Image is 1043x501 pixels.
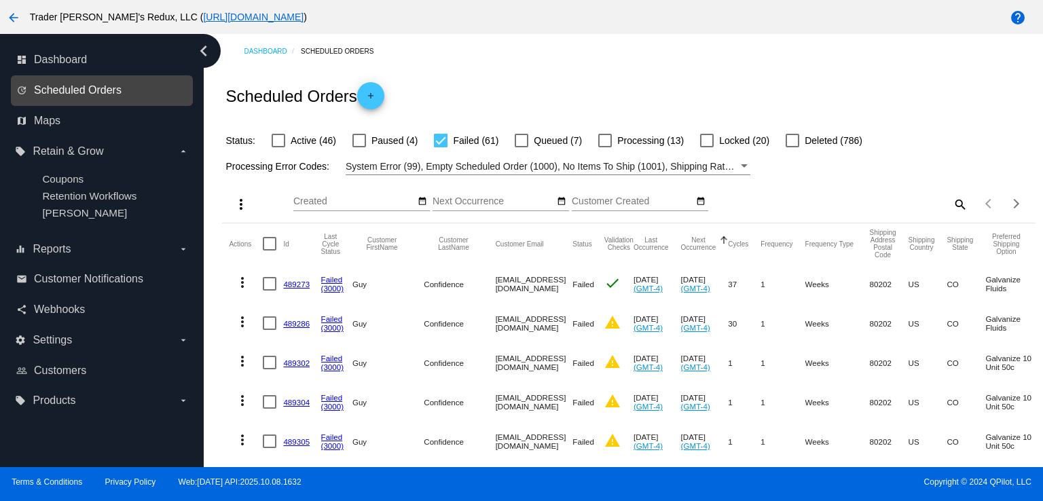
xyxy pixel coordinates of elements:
[604,223,634,264] mat-header-cell: Validation Checks
[572,280,594,289] span: Failed
[761,303,805,343] mat-cell: 1
[761,343,805,382] mat-cell: 1
[291,132,336,149] span: Active (46)
[33,394,75,407] span: Products
[681,236,716,251] button: Change sorting for NextOccurrenceUtc
[728,303,761,343] mat-cell: 30
[985,264,1039,303] mat-cell: Galvanize Fluids
[634,303,681,343] mat-cell: [DATE]
[604,314,621,331] mat-icon: warning
[909,382,947,422] mat-cell: US
[283,358,310,367] a: 489302
[985,303,1039,343] mat-cell: Galvanize Fluids
[346,158,750,175] mat-select: Filter by Processing Error Codes
[16,49,189,71] a: dashboard Dashboard
[870,343,909,382] mat-cell: 80202
[805,343,870,382] mat-cell: Weeks
[761,382,805,422] mat-cell: 1
[34,273,143,285] span: Customer Notifications
[681,422,729,461] mat-cell: [DATE]
[33,145,103,157] span: Retain & Grow
[985,461,1039,500] mat-cell: Galvanize 10 Unit 50c
[424,382,495,422] mat-cell: Confidence
[15,335,26,346] i: settings
[178,244,189,255] i: arrow_drop_down
[34,84,122,96] span: Scheduled Orders
[681,461,729,500] mat-cell: [DATE]
[909,236,935,251] button: Change sorting for ShippingCountry
[33,243,71,255] span: Reports
[179,477,301,487] a: Web:[DATE] API:2025.10.08.1632
[634,264,681,303] mat-cell: [DATE]
[572,319,594,328] span: Failed
[283,280,310,289] a: 489273
[34,54,87,66] span: Dashboard
[16,79,189,101] a: update Scheduled Orders
[805,461,870,500] mat-cell: Weeks
[352,343,424,382] mat-cell: Guy
[244,41,301,62] a: Dashboard
[681,402,710,411] a: (GMT-4)
[604,432,621,449] mat-icon: warning
[33,334,72,346] span: Settings
[321,354,343,363] a: Failed
[321,323,344,332] a: (3000)
[634,343,681,382] mat-cell: [DATE]
[424,461,495,500] mat-cell: Confidence
[761,461,805,500] mat-cell: 1
[604,393,621,409] mat-icon: warning
[352,236,411,251] button: Change sorting for CustomerFirstName
[1010,10,1026,26] mat-icon: help
[178,146,189,157] i: arrow_drop_down
[572,240,591,248] button: Change sorting for Status
[105,477,156,487] a: Privacy Policy
[496,422,573,461] mat-cell: [EMAIL_ADDRESS][DOMAIN_NAME]
[557,196,566,207] mat-icon: date_range
[681,264,729,303] mat-cell: [DATE]
[870,303,909,343] mat-cell: 80202
[909,343,947,382] mat-cell: US
[16,115,27,126] i: map
[681,382,729,422] mat-cell: [DATE]
[352,264,424,303] mat-cell: Guy
[681,303,729,343] mat-cell: [DATE]
[728,343,761,382] mat-cell: 1
[42,173,84,185] a: Coupons
[909,461,947,500] mat-cell: US
[16,299,189,320] a: share Webhooks
[947,461,985,500] mat-cell: CO
[418,196,427,207] mat-icon: date_range
[42,207,127,219] a: [PERSON_NAME]
[283,437,310,446] a: 489305
[681,363,710,371] a: (GMT-4)
[805,240,854,248] button: Change sorting for FrequencyType
[321,314,343,323] a: Failed
[234,432,251,448] mat-icon: more_vert
[909,264,947,303] mat-cell: US
[533,477,1031,487] span: Copyright © 2024 QPilot, LLC
[321,275,343,284] a: Failed
[681,343,729,382] mat-cell: [DATE]
[16,110,189,132] a: map Maps
[496,382,573,422] mat-cell: [EMAIL_ADDRESS][DOMAIN_NAME]
[229,223,263,264] mat-header-cell: Actions
[424,236,483,251] button: Change sorting for CustomerLastName
[870,382,909,422] mat-cell: 80202
[321,432,343,441] a: Failed
[178,335,189,346] i: arrow_drop_down
[42,190,136,202] a: Retention Workflows
[424,303,495,343] mat-cell: Confidence
[909,422,947,461] mat-cell: US
[947,303,985,343] mat-cell: CO
[947,343,985,382] mat-cell: CO
[352,382,424,422] mat-cell: Guy
[15,395,26,406] i: local_offer
[321,441,344,450] a: (3000)
[985,343,1039,382] mat-cell: Galvanize 10 Unit 50c
[321,233,340,255] button: Change sorting for LastProcessingCycleId
[870,422,909,461] mat-cell: 80202
[16,365,27,376] i: people_outline
[728,382,761,422] mat-cell: 1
